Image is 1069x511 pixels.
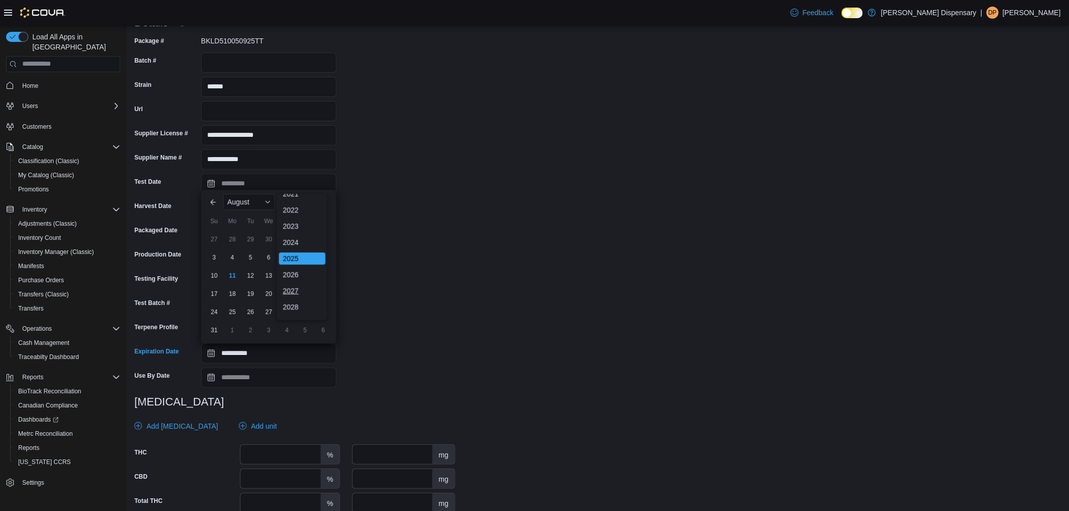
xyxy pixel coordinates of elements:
[18,276,64,284] span: Purchase Orders
[18,185,49,193] span: Promotions
[22,373,43,381] span: Reports
[14,385,120,397] span: BioTrack Reconciliation
[432,469,454,488] div: mg
[201,174,336,194] input: Press the down key to open a popover containing a calendar.
[432,445,454,464] div: mg
[261,322,277,338] div: day-3
[261,213,277,229] div: We
[18,220,77,228] span: Adjustments (Classic)
[22,325,52,333] span: Operations
[22,82,38,90] span: Home
[242,286,259,302] div: day-19
[206,231,222,247] div: day-27
[279,322,295,338] div: day-4
[18,100,120,112] span: Users
[14,232,65,244] a: Inventory Count
[18,171,74,179] span: My Catalog (Classic)
[242,304,259,320] div: day-26
[10,350,124,364] button: Traceabilty Dashboard
[242,231,259,247] div: day-29
[279,204,325,216] div: 2022
[18,476,120,489] span: Settings
[2,322,124,336] button: Operations
[18,371,120,383] span: Reports
[224,322,240,338] div: day-1
[2,78,124,93] button: Home
[2,370,124,384] button: Reports
[134,129,188,137] label: Supplier License #
[18,157,79,165] span: Classification (Classic)
[14,399,82,412] a: Canadian Compliance
[242,322,259,338] div: day-2
[18,371,47,383] button: Reports
[261,286,277,302] div: day-20
[1003,7,1061,19] p: [PERSON_NAME]
[14,183,53,195] a: Promotions
[279,236,325,248] div: 2024
[842,18,842,19] span: Dark Mode
[10,259,124,273] button: Manifests
[14,274,120,286] span: Purchase Orders
[10,245,124,259] button: Inventory Manager (Classic)
[14,337,120,349] span: Cash Management
[14,428,120,440] span: Metrc Reconciliation
[10,455,124,469] button: [US_STATE] CCRS
[18,262,44,270] span: Manifests
[10,154,124,168] button: Classification (Classic)
[10,231,124,245] button: Inventory Count
[224,268,240,284] div: day-11
[242,268,259,284] div: day-12
[134,347,179,355] label: Expiration Date
[10,427,124,441] button: Metrc Reconciliation
[10,182,124,196] button: Promotions
[201,368,336,388] input: Press the down key to open a popover containing a calendar.
[10,336,124,350] button: Cash Management
[989,7,997,19] span: DP
[134,154,182,162] label: Supplier Name #
[14,302,120,315] span: Transfers
[22,479,44,487] span: Settings
[134,372,170,380] label: Use By Date
[134,448,147,456] label: THC
[2,202,124,217] button: Inventory
[206,304,222,320] div: day-24
[134,37,164,45] label: Package #
[223,194,275,210] div: Button. Open the month selector. August is currently selected.
[10,273,124,287] button: Purchase Orders
[14,414,120,426] span: Dashboards
[22,102,38,110] span: Users
[205,230,332,339] div: August, 2025
[10,413,124,427] a: Dashboards
[206,286,222,302] div: day-17
[224,286,240,302] div: day-18
[14,351,83,363] a: Traceabilty Dashboard
[14,232,120,244] span: Inventory Count
[321,469,339,488] div: %
[134,105,143,113] label: Url
[18,304,43,313] span: Transfers
[134,81,152,89] label: Strain
[18,120,120,133] span: Customers
[18,121,56,133] a: Customers
[28,32,120,52] span: Load All Apps in [GEOGRAPHIC_DATA]
[18,323,120,335] span: Operations
[14,169,78,181] a: My Catalog (Classic)
[14,183,120,195] span: Promotions
[14,288,73,300] a: Transfers (Classic)
[22,206,47,214] span: Inventory
[134,57,156,65] label: Batch #
[205,194,221,210] button: Previous Month
[206,249,222,266] div: day-3
[297,322,313,338] div: day-5
[261,231,277,247] div: day-30
[18,290,69,298] span: Transfers (Classic)
[251,421,277,431] span: Add unit
[14,442,43,454] a: Reports
[134,473,148,481] label: CBD
[10,301,124,316] button: Transfers
[14,169,120,181] span: My Catalog (Classic)
[206,322,222,338] div: day-31
[134,202,171,210] label: Harvest Date
[261,304,277,320] div: day-27
[18,477,48,489] a: Settings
